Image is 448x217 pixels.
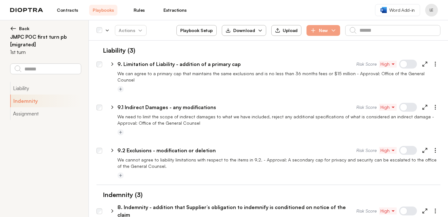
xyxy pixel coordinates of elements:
span: Back [19,25,30,32]
button: Add tag [117,172,124,179]
span: Word Add-in [389,7,415,13]
div: Download [226,27,255,34]
h2: JMPC POC first turn pb [migrated] [10,33,81,48]
span: High [380,61,395,67]
a: Rules [125,5,153,16]
span: Risk Score [356,208,377,214]
span: High [380,208,395,214]
h1: Indemnity (3) [96,190,142,200]
button: Back [10,25,81,32]
p: We cannot agree to liability limitations with respect to the items in 9.2. - Approval: A secondar... [117,157,440,169]
button: Profile menu [425,4,438,16]
a: Word Add-in [375,4,420,16]
button: Add tag [117,86,124,92]
button: High [379,147,397,154]
p: 1st turn [10,48,26,56]
a: Playbooks [89,5,117,16]
button: High [379,61,397,68]
div: Select all [96,28,102,33]
p: 9.2 Exclusions - modification or deletion [117,147,216,154]
button: Download [222,25,266,36]
a: Contracts [53,5,82,16]
span: Risk Score [356,104,377,110]
span: Actions [114,25,148,36]
button: Actions [115,25,147,36]
p: 9.1 Indirect Damages - any modifications [117,103,216,111]
p: We need to limit the scope of indirect damages to what we have included, reject any additional sp... [117,114,440,126]
button: Liability [10,82,81,95]
button: New [306,25,340,36]
button: Add tag [117,129,124,135]
span: High [380,104,395,110]
img: left arrow [10,25,16,32]
h1: Liability (3) [96,46,135,55]
button: High [379,207,397,214]
a: Extractions [161,5,189,16]
button: Indemnity [10,95,81,107]
p: We can agree to a primary cap that maintains the same exclusions and is no less than 36 months fe... [117,70,440,83]
button: Playbook Setup [176,25,217,36]
span: Risk Score [356,147,377,154]
div: Upload [275,28,298,33]
p: 9. Limitation of Liability - addition of a primary cap [117,60,241,68]
img: logo [10,8,43,12]
span: High [380,147,395,154]
button: Upload [271,25,301,36]
img: word [380,7,387,13]
span: Risk Score [356,61,377,67]
button: High [379,104,397,111]
button: Assignment [10,107,81,120]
